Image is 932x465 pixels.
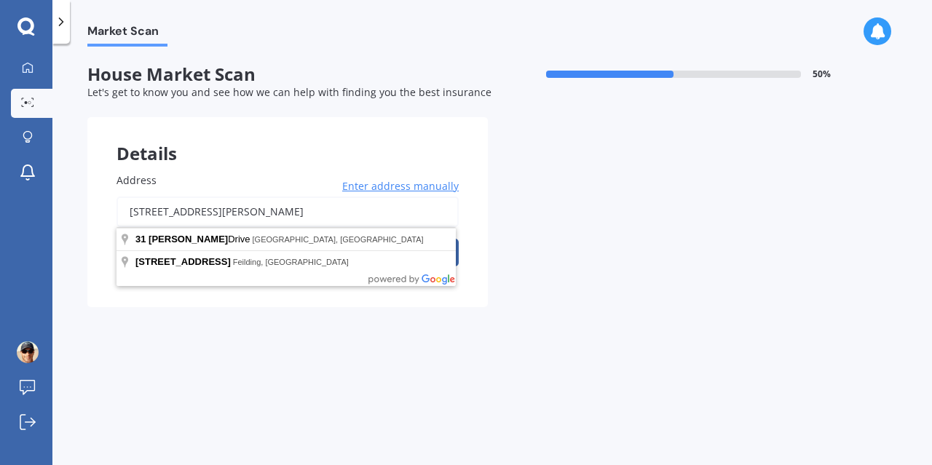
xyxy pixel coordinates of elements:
img: ACg8ocIIlezm-aaXsWNpa6KrRDoCKuVniwCdLEgWA5ZmJ4QidZa-A54B=s96-c [17,341,39,363]
span: [PERSON_NAME] [149,234,228,245]
span: 50 % [813,69,831,79]
span: Feilding, [GEOGRAPHIC_DATA] [233,258,349,266]
span: Drive [135,234,253,245]
span: Market Scan [87,24,167,44]
span: House Market Scan [87,64,488,85]
span: Address [116,173,157,187]
span: Enter address manually [342,179,459,194]
span: [STREET_ADDRESS] [135,256,231,267]
input: Enter address [116,196,459,227]
span: Let's get to know you and see how we can help with finding you the best insurance [87,85,491,99]
span: 31 [135,234,146,245]
div: Details [87,117,488,161]
span: [GEOGRAPHIC_DATA], [GEOGRAPHIC_DATA] [253,235,424,244]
